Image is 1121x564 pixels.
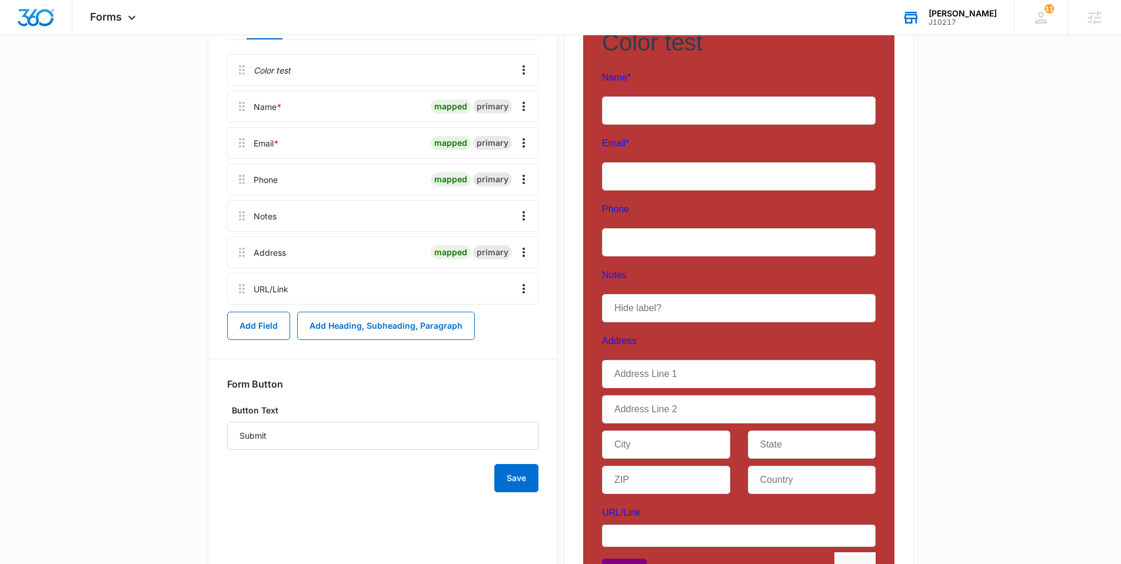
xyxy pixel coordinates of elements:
p: Color test [254,64,291,76]
button: Add Heading, Subheading, Paragraph [297,312,475,340]
button: Overflow Menu [514,170,533,189]
button: Overflow Menu [514,97,533,116]
input: State [146,402,274,430]
div: primary [473,136,512,150]
div: mapped [431,136,471,150]
div: Address [254,246,286,259]
div: account id [929,18,997,26]
button: Overflow Menu [514,134,533,152]
button: Overflow Menu [514,243,533,262]
div: primary [473,99,512,114]
div: mapped [431,99,471,114]
iframe: reCAPTCHA [232,524,383,559]
div: Phone [254,173,278,186]
button: Add Field [227,312,290,340]
div: Name [254,101,282,113]
h3: Form Button [227,378,283,390]
button: Overflow Menu [514,61,533,79]
label: Button Text [227,404,538,417]
input: Country [146,438,274,466]
span: Submit [8,536,37,546]
div: mapped [431,245,471,259]
div: Notes [254,210,277,222]
span: Forms [90,11,122,23]
div: Email [254,137,279,149]
div: notifications count [1045,4,1054,14]
div: URL/Link [254,283,288,295]
div: primary [473,172,512,186]
div: primary [473,245,512,259]
div: mapped [431,172,471,186]
button: Overflow Menu [514,206,533,225]
button: Overflow Menu [514,279,533,298]
button: Save [494,464,538,492]
span: 11 [1045,4,1054,14]
div: account name [929,9,997,18]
